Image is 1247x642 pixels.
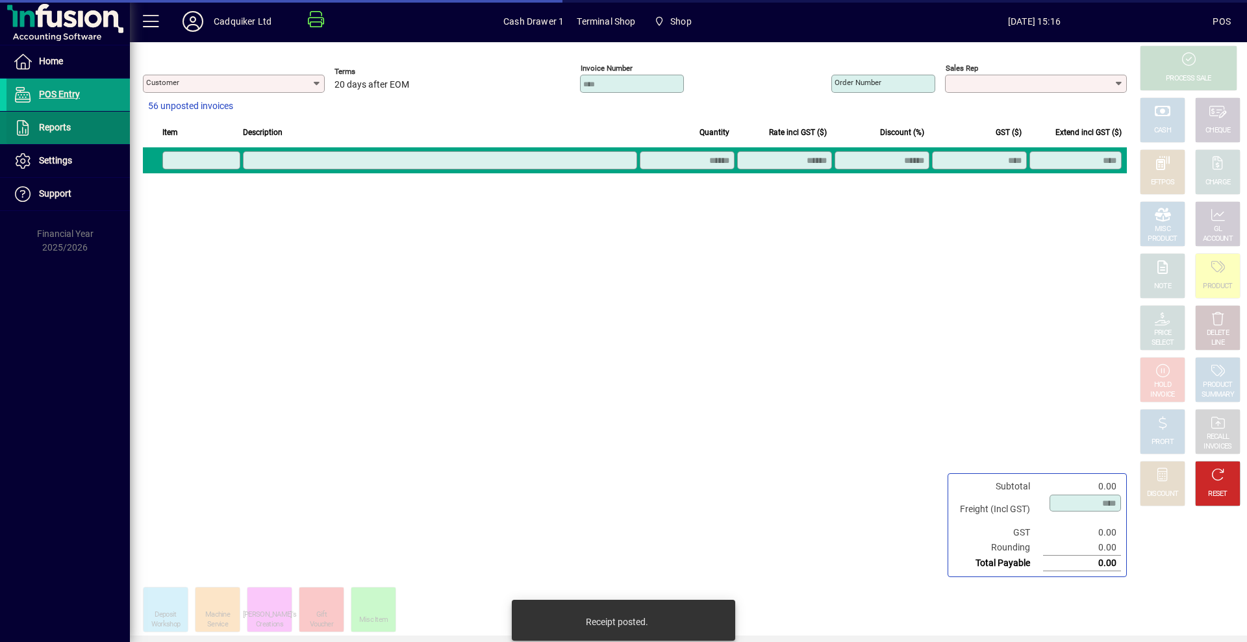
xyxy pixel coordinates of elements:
[670,11,692,32] span: Shop
[359,615,388,625] div: Misc Item
[6,145,130,177] a: Settings
[1043,540,1121,556] td: 0.00
[1154,126,1171,136] div: CASH
[953,540,1043,556] td: Rounding
[143,95,238,118] button: 56 unposted invoices
[1154,380,1171,390] div: HOLD
[148,99,233,113] span: 56 unposted invoices
[39,56,63,66] span: Home
[1152,338,1174,348] div: SELECT
[769,125,827,140] span: Rate incl GST ($)
[334,68,412,76] span: Terms
[1043,525,1121,540] td: 0.00
[1043,556,1121,571] td: 0.00
[1207,328,1229,338] div: DELETE
[310,620,333,630] div: Voucher
[953,525,1043,540] td: GST
[39,122,71,132] span: Reports
[1205,178,1231,188] div: CHARGE
[1203,234,1233,244] div: ACCOUNT
[503,11,564,32] span: Cash Drawer 1
[39,188,71,199] span: Support
[1211,338,1224,348] div: LINE
[155,610,176,620] div: Deposit
[1151,178,1175,188] div: EFTPOS
[334,80,409,90] span: 20 days after EOM
[577,11,635,32] span: Terminal Shop
[146,78,179,87] mat-label: Customer
[1150,390,1174,400] div: INVOICE
[699,125,729,140] span: Quantity
[835,78,881,87] mat-label: Order number
[214,11,271,32] div: Cadquiker Ltd
[162,125,178,140] span: Item
[855,11,1213,32] span: [DATE] 15:16
[243,610,297,620] div: [PERSON_NAME]'s
[1202,390,1234,400] div: SUMMARY
[1203,380,1232,390] div: PRODUCT
[6,45,130,78] a: Home
[1155,225,1170,234] div: MISC
[207,620,228,630] div: Service
[1208,489,1228,499] div: RESET
[151,620,180,630] div: Workshop
[1152,438,1174,447] div: PROFIT
[1207,432,1229,442] div: RECALL
[172,10,214,33] button: Profile
[205,610,230,620] div: Machine
[649,10,697,33] span: Shop
[1203,442,1231,452] div: INVOICES
[953,479,1043,494] td: Subtotal
[39,89,80,99] span: POS Entry
[243,125,283,140] span: Description
[1147,489,1178,499] div: DISCOUNT
[6,112,130,144] a: Reports
[996,125,1022,140] span: GST ($)
[1203,282,1232,291] div: PRODUCT
[1055,125,1122,140] span: Extend incl GST ($)
[316,610,327,620] div: Gift
[256,620,283,630] div: Creations
[1148,234,1177,244] div: PRODUCT
[1213,11,1231,32] div: POS
[1166,74,1211,84] div: PROCESS SALE
[946,64,978,73] mat-label: Sales rep
[880,125,924,140] span: Discount (%)
[1154,328,1172,338] div: PRICE
[39,155,72,166] span: Settings
[953,494,1043,525] td: Freight (Incl GST)
[953,556,1043,571] td: Total Payable
[1043,479,1121,494] td: 0.00
[586,615,648,628] div: Receipt posted.
[1154,282,1171,291] div: NOTE
[6,178,130,210] a: Support
[1214,225,1222,234] div: GL
[581,64,633,73] mat-label: Invoice number
[1205,126,1230,136] div: CHEQUE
